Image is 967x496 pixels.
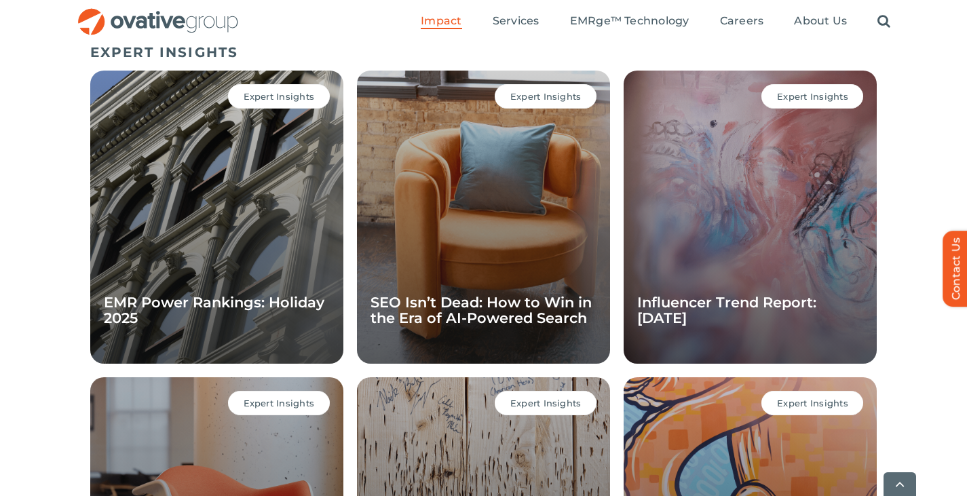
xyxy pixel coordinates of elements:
a: Careers [720,14,764,29]
span: EMRge™ Technology [570,14,689,28]
a: EMR Power Rankings: Holiday 2025 [104,294,324,326]
a: Influencer Trend Report: [DATE] [637,294,816,326]
a: About Us [794,14,847,29]
span: Services [493,14,539,28]
a: OG_Full_horizontal_RGB [77,7,240,20]
a: Services [493,14,539,29]
a: SEO Isn’t Dead: How to Win in the Era of AI-Powered Search [371,294,592,326]
span: Careers [720,14,764,28]
span: Impact [421,14,461,28]
a: Impact [421,14,461,29]
a: Search [877,14,890,29]
a: EMRge™ Technology [570,14,689,29]
h5: EXPERT INSIGHTS [90,44,877,60]
span: About Us [794,14,847,28]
